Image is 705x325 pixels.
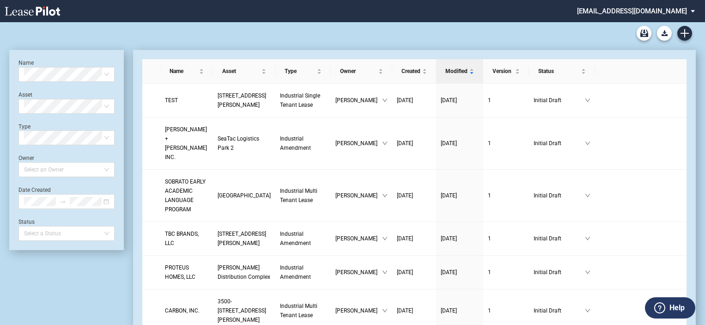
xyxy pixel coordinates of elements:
[637,26,651,41] a: Archive
[165,229,208,248] a: TBC BRANDS, LLC
[657,26,672,41] button: Download Blank Form
[397,235,413,242] span: [DATE]
[340,67,377,76] span: Owner
[585,270,590,275] span: down
[488,192,491,199] span: 1
[397,97,413,104] span: [DATE]
[441,306,479,315] a: [DATE]
[18,219,35,225] label: Status
[585,98,590,103] span: down
[585,193,590,198] span: down
[488,140,491,147] span: 1
[280,135,311,151] span: Industrial Amendment
[441,235,457,242] span: [DATE]
[165,177,208,214] a: SOBRATO EARLY ACADEMIC LANGUAGE PROGRAM
[397,268,432,277] a: [DATE]
[18,155,34,161] label: Owner
[397,269,413,276] span: [DATE]
[382,270,388,275] span: down
[382,141,388,146] span: down
[488,97,491,104] span: 1
[488,234,524,243] a: 1
[488,268,524,277] a: 1
[534,96,585,105] span: Initial Draft
[280,301,326,320] a: Industrial Multi Tenant Lease
[534,306,585,315] span: Initial Draft
[280,186,326,205] a: Industrial Multi Tenant Lease
[382,193,388,198] span: down
[218,191,271,200] a: [GEOGRAPHIC_DATA]
[441,269,457,276] span: [DATE]
[492,67,513,76] span: Version
[382,308,388,313] span: down
[488,306,524,315] a: 1
[213,59,275,84] th: Asset
[280,231,311,246] span: Industrial Amendment
[165,306,208,315] a: CARBON, INC.
[222,67,260,76] span: Asset
[218,134,271,153] a: SeaTac Logistics Park 2
[165,126,207,160] span: KUEHNE + NAGEL INC.
[18,92,32,98] label: Asset
[218,229,271,248] a: [STREET_ADDRESS][PERSON_NAME]
[397,96,432,105] a: [DATE]
[488,96,524,105] a: 1
[218,91,271,110] a: [STREET_ADDRESS][PERSON_NAME]
[165,231,199,246] span: TBC BRANDS, LLC
[397,140,413,147] span: [DATE]
[170,67,197,76] span: Name
[441,268,479,277] a: [DATE]
[218,192,271,199] span: Calaveras Center
[335,234,382,243] span: [PERSON_NAME]
[275,59,331,84] th: Type
[441,97,457,104] span: [DATE]
[165,96,208,105] a: TEST
[397,234,432,243] a: [DATE]
[534,234,585,243] span: Initial Draft
[18,123,30,130] label: Type
[441,96,479,105] a: [DATE]
[488,269,491,276] span: 1
[165,178,206,213] span: SOBRATO EARLY ACADEMIC LANGUAGE PROGRAM
[218,231,266,246] span: 100 Anderson Avenue
[585,141,590,146] span: down
[397,307,413,314] span: [DATE]
[645,297,695,319] button: Help
[218,135,259,151] span: SeaTac Logistics Park 2
[397,192,413,199] span: [DATE]
[677,26,692,41] a: Create new document
[488,139,524,148] a: 1
[669,302,685,314] label: Help
[534,191,585,200] span: Initial Draft
[441,307,457,314] span: [DATE]
[538,67,579,76] span: Status
[165,263,208,282] a: PROTEUS HOMES, LLC
[441,191,479,200] a: [DATE]
[488,235,491,242] span: 1
[436,59,483,84] th: Modified
[441,234,479,243] a: [DATE]
[18,187,51,193] label: Date Created
[218,263,271,282] a: [PERSON_NAME] Distribution Complex
[483,59,529,84] th: Version
[585,236,590,241] span: down
[397,306,432,315] a: [DATE]
[335,191,382,200] span: [PERSON_NAME]
[218,298,266,323] span: 3500-3520 Thomas Road
[285,67,315,76] span: Type
[218,297,271,325] a: 3500-[STREET_ADDRESS][PERSON_NAME]
[534,139,585,148] span: Initial Draft
[280,92,320,108] span: Industrial Single Tenant Lease
[60,198,66,205] span: swap-right
[280,263,326,282] a: Industrial Amendment
[165,264,195,280] span: PROTEUS HOMES, LLC
[280,134,326,153] a: Industrial Amendment
[534,268,585,277] span: Initial Draft
[331,59,392,84] th: Owner
[335,96,382,105] span: [PERSON_NAME]
[165,125,208,162] a: [PERSON_NAME] + [PERSON_NAME] INC.
[488,191,524,200] a: 1
[382,236,388,241] span: down
[60,198,66,205] span: to
[165,97,178,104] span: TEST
